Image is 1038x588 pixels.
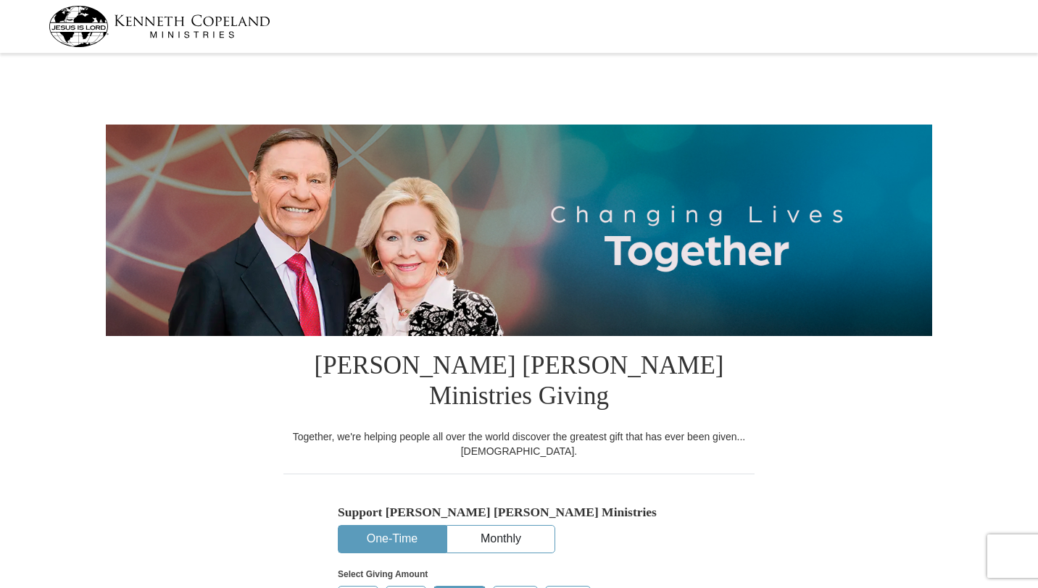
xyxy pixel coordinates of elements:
[283,336,755,429] h1: [PERSON_NAME] [PERSON_NAME] Ministries Giving
[49,6,270,47] img: kcm-header-logo.svg
[338,569,428,579] strong: Select Giving Amount
[283,429,755,458] div: Together, we're helping people all over the world discover the greatest gift that has ever been g...
[447,526,555,553] button: Monthly
[338,505,700,520] h5: Support [PERSON_NAME] [PERSON_NAME] Ministries
[339,526,446,553] button: One-Time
